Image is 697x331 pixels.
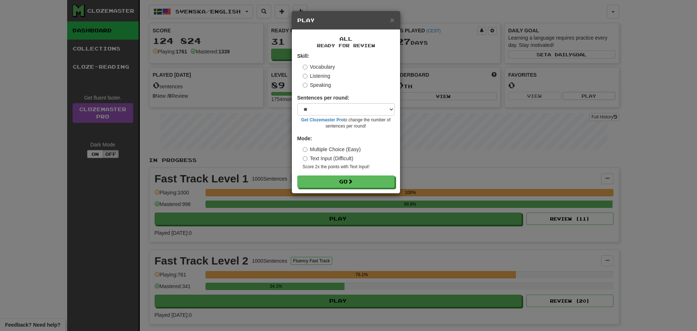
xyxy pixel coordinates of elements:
input: Text Input (Difficult) [303,156,307,161]
small: Ready for Review [297,43,395,49]
small: Score 2x the points with Text Input ! [303,164,395,170]
strong: Skill: [297,53,309,59]
label: Vocabulary [303,63,335,70]
a: Get Clozemaster Pro [301,117,344,122]
h5: Play [297,17,395,24]
label: Speaking [303,81,331,89]
button: Go [297,175,395,188]
small: to change the number of sentences per round! [297,117,395,129]
input: Vocabulary [303,65,307,69]
input: Multiple Choice (Easy) [303,147,307,152]
button: Close [390,16,394,24]
input: Speaking [303,83,307,88]
label: Sentences per round: [297,94,350,101]
strong: Mode: [297,136,312,141]
span: All [339,36,352,42]
span: × [390,16,394,24]
label: Listening [303,72,330,80]
label: Text Input (Difficult) [303,155,354,162]
label: Multiple Choice (Easy) [303,146,361,153]
input: Listening [303,74,307,78]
